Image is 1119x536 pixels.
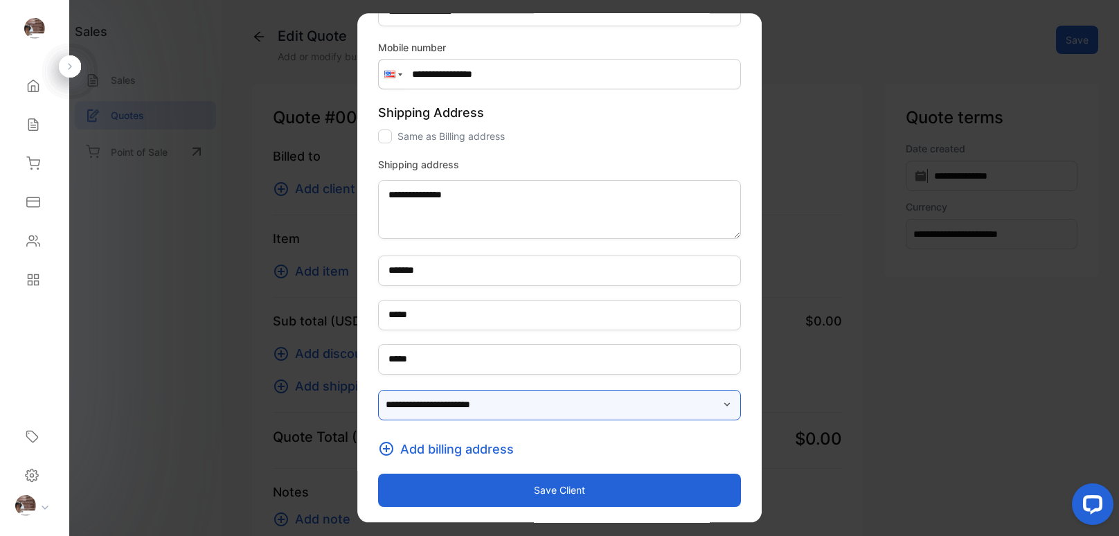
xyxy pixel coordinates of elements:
[1061,478,1119,536] iframe: LiveChat chat widget
[24,18,45,39] img: logo
[378,40,741,55] label: Mobile number
[378,440,522,458] button: Add billing address
[379,60,405,89] div: United States: + 1
[400,440,514,458] span: Add billing address
[15,495,36,516] img: profile
[397,130,505,142] label: Same as Billing address
[378,96,741,129] p: Shipping Address
[378,474,741,507] button: Save client
[378,157,741,172] label: Shipping address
